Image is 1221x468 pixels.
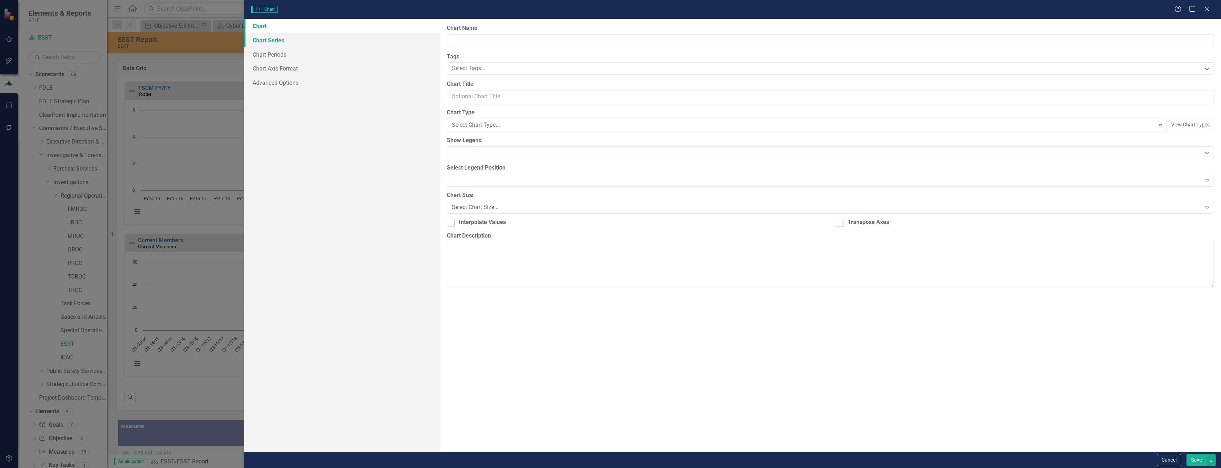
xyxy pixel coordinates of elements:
label: Chart Type [447,109,1214,117]
input: Optional Chart Title [447,90,1214,103]
label: Select Legend Position [447,164,1214,172]
div: Interpolate Values [459,218,506,227]
a: Chart [244,19,439,33]
a: Chart Periods [244,47,439,62]
label: Tags [447,53,1214,61]
button: Save [1186,454,1206,466]
div: Select Chart Type... [452,121,1155,129]
div: Select Chart Size... [452,203,1201,212]
a: Chart Series [244,33,439,47]
label: Chart Size [447,191,1214,199]
div: Transpose Axes [848,218,889,227]
a: Advanced Options [244,76,439,90]
label: Chart Description [447,232,1214,240]
label: Chart Name [447,24,1214,32]
label: Chart Title [447,80,1214,88]
span: Chart [251,6,277,13]
button: Cancel [1157,454,1181,466]
a: Chart Axis Format [244,61,439,76]
label: Show Legend [447,136,1214,145]
button: View Chart Types [1167,119,1214,131]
